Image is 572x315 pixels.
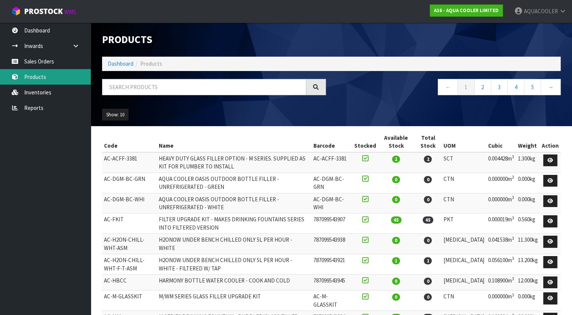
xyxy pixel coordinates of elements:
[102,234,157,254] td: AC-H2ON-CHILL-WHT-ASM
[157,234,312,254] td: H2ONOW UNDER BENCH CHILLED ONLY 5L PER HOUR - WHITE
[157,132,312,152] th: Name
[424,293,432,301] span: 0
[157,274,312,290] td: HARMONY BOTTLE WATER COOLER - COOK AND COLD
[102,213,157,234] td: AC-FKIT
[392,176,400,183] span: 0
[512,292,514,298] sup: 3
[392,196,400,203] span: 0
[157,290,312,311] td: M/WM SERIES GLASS FILLER UPGRADE KIT
[392,278,400,285] span: 0
[157,213,312,234] td: FILTER UPGRADE KIT - MAKES DRINKING FOUNTAINS SERIES INTO FILTERED VERSION
[486,274,516,290] td: 0.108900m
[102,109,129,121] button: Show: 10
[312,152,352,173] td: AC-ACFF-3381
[352,132,378,152] th: Stocked
[442,152,486,173] td: SCT
[378,132,414,152] th: Available Stock
[102,274,157,290] td: AC-HBCC
[424,257,432,264] span: 1
[524,79,541,95] a: 5
[512,276,514,281] sup: 3
[442,213,486,234] td: PKT
[442,132,486,152] th: UOM
[102,152,157,173] td: AC-ACFF-3381
[64,8,76,15] small: WMS
[424,176,432,183] span: 0
[337,79,561,97] nav: Page navigation
[157,254,312,275] td: H2ONOW UNDER BENCH CHILLED ONLY 5L PER HOUR - WHITE - FILTERED W/ TAP
[512,195,514,200] sup: 3
[157,193,312,213] td: AQUA COOLER OASIS OUTDOOR BOTTLE FILLER - UNREFRIGERATED - WHITE
[516,193,540,213] td: 0.000kg
[442,274,486,290] td: [MEDICAL_DATA]
[312,290,352,311] td: AC-M-GLASSKIT
[140,60,162,67] span: Products
[516,254,540,275] td: 13.200kg
[486,213,516,234] td: 0.000019m
[312,173,352,193] td: AC-DGM-BC-GRN
[524,8,558,15] span: AQUACOOLER
[312,193,352,213] td: AC-DGM-BC-WHI
[442,193,486,213] td: CTN
[442,234,486,254] td: [MEDICAL_DATA]
[512,236,514,241] sup: 3
[486,193,516,213] td: 0.000000m
[512,256,514,261] sup: 3
[157,152,312,173] td: HEAVY DUTY GLASS FILLER OPTION - M SERIES. SUPPLIED AS KIT FOR PLUMBER TO INSTALL
[392,156,400,163] span: 2
[424,196,432,203] span: 0
[442,254,486,275] td: [MEDICAL_DATA]
[312,254,352,275] td: 787099543921
[491,79,508,95] a: 3
[540,132,561,152] th: Action
[312,132,352,152] th: Barcode
[102,79,306,95] input: Search products
[424,156,432,163] span: 2
[442,290,486,311] td: CTN
[312,213,352,234] td: 787099543907
[457,79,474,95] a: 1
[438,79,458,95] a: ←
[312,234,352,254] td: 787099543938
[392,237,400,244] span: 0
[423,216,433,224] span: 45
[312,274,352,290] td: 787099543945
[516,274,540,290] td: 12.000kg
[486,234,516,254] td: 0.041538m
[391,216,401,224] span: 45
[516,152,540,173] td: 1.300kg
[442,173,486,193] td: CTN
[516,234,540,254] td: 11.300kg
[486,173,516,193] td: 0.000000m
[434,7,499,14] strong: A16 - AQUA COOLER LIMITED
[424,237,432,244] span: 0
[392,257,400,264] span: 1
[102,290,157,311] td: AC-M-GLASSKIT
[516,173,540,193] td: 0.000kg
[512,215,514,221] sup: 3
[157,173,312,193] td: AQUA COOLER OASIS OUTDOOR BOTTLE FILLER - UNREFRIGERATED - GREEN
[512,174,514,180] sup: 3
[486,254,516,275] td: 0.056100m
[102,193,157,213] td: AC-DGM-BC-WHI
[486,152,516,173] td: 0.004428m
[424,278,432,285] span: 0
[486,290,516,311] td: 0.000000m
[102,173,157,193] td: AC-DGM-BC-GRN
[11,6,21,16] img: cube-alt.png
[474,79,491,95] a: 2
[486,132,516,152] th: Cubic
[516,132,540,152] th: Weight
[102,254,157,275] td: AC-H2ON-CHILL-WHT-F-T-ASM
[516,213,540,234] td: 0.560kg
[102,34,326,45] h1: Products
[392,293,400,301] span: 0
[24,6,63,16] span: ProStock
[102,132,157,152] th: Code
[108,60,133,67] a: Dashboard
[541,79,561,95] a: →
[516,290,540,311] td: 0.000kg
[414,132,442,152] th: Total Stock
[507,79,524,95] a: 4
[512,154,514,159] sup: 3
